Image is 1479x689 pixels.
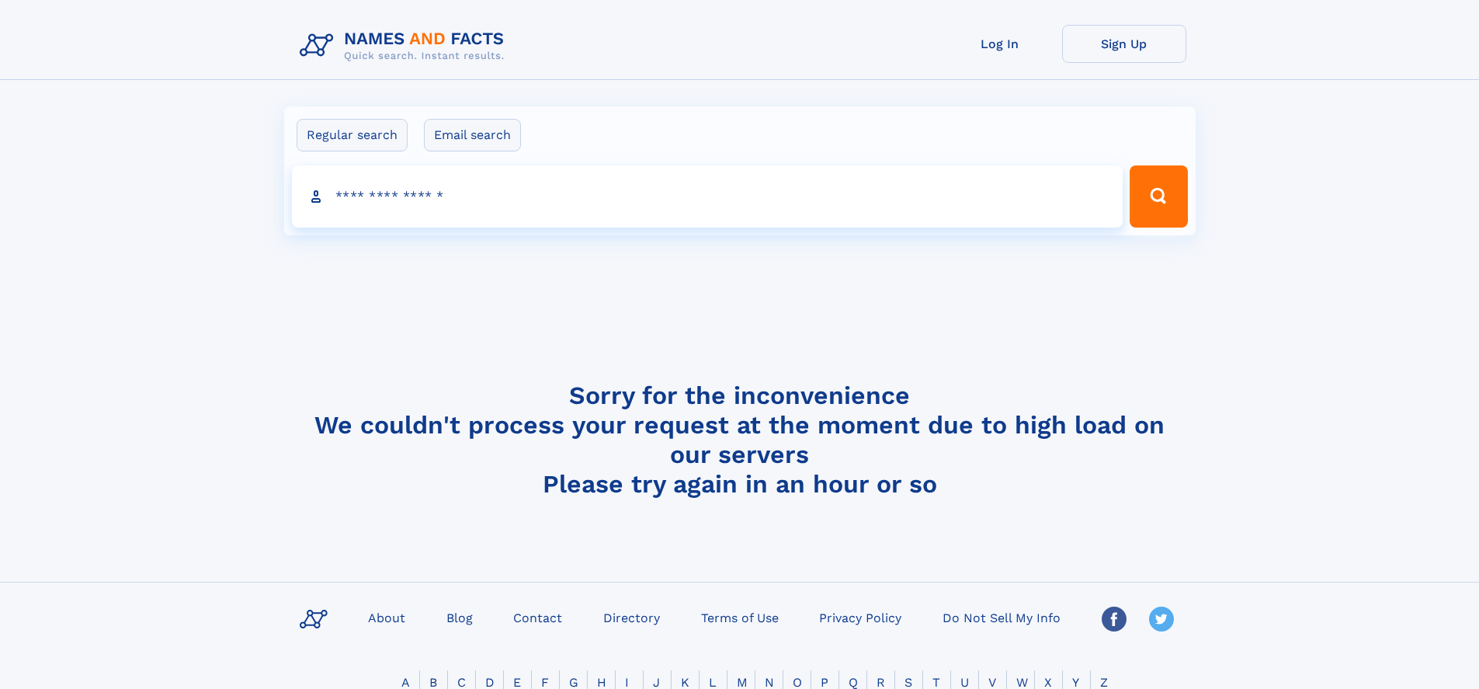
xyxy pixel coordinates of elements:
a: Blog [440,606,479,628]
input: search input [292,165,1123,228]
a: Privacy Policy [813,606,908,628]
img: Facebook [1102,607,1127,632]
button: Search Button [1130,165,1187,228]
a: About [362,606,411,628]
a: Contact [507,606,568,628]
a: Do Not Sell My Info [936,606,1067,628]
img: Twitter [1149,607,1174,632]
a: Log In [938,25,1062,63]
label: Email search [424,119,521,151]
a: Directory [597,606,666,628]
label: Regular search [297,119,408,151]
h4: Sorry for the inconvenience We couldn't process your request at the moment due to high load on ou... [293,381,1186,499]
img: Logo Names and Facts [293,25,517,67]
a: Sign Up [1062,25,1186,63]
a: Terms of Use [695,606,785,628]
